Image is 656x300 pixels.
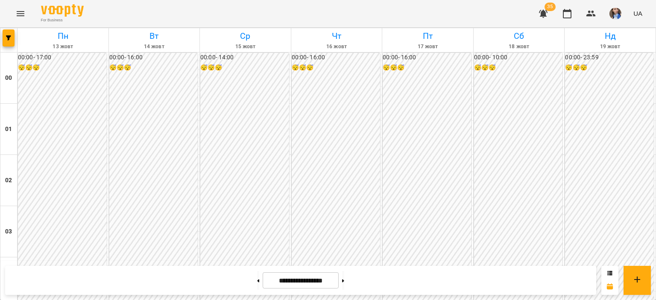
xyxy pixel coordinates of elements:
[5,73,12,83] h6: 00
[475,43,563,51] h6: 18 жовт
[200,63,289,73] h6: 😴😴😴
[475,29,563,43] h6: Сб
[200,53,289,62] h6: 00:00 - 14:00
[19,29,107,43] h6: Пн
[18,53,107,62] h6: 00:00 - 17:00
[384,29,472,43] h6: Пт
[201,29,290,43] h6: Ср
[201,43,290,51] h6: 15 жовт
[5,176,12,185] h6: 02
[565,53,654,62] h6: 00:00 - 23:59
[383,63,471,73] h6: 😴😴😴
[19,43,107,51] h6: 13 жовт
[609,8,621,20] img: 727e98639bf378bfedd43b4b44319584.jpeg
[41,4,84,17] img: Voopty Logo
[10,3,31,24] button: Menu
[109,53,198,62] h6: 00:00 - 16:00
[566,43,654,51] h6: 19 жовт
[110,43,199,51] h6: 14 жовт
[633,9,642,18] span: UA
[565,63,654,73] h6: 😴😴😴
[18,63,107,73] h6: 😴😴😴
[474,53,563,62] h6: 00:00 - 10:00
[293,43,381,51] h6: 16 жовт
[630,6,646,21] button: UA
[384,43,472,51] h6: 17 жовт
[292,63,381,73] h6: 😴😴😴
[566,29,654,43] h6: Нд
[474,63,563,73] h6: 😴😴😴
[292,53,381,62] h6: 00:00 - 16:00
[293,29,381,43] h6: Чт
[5,125,12,134] h6: 01
[5,227,12,236] h6: 03
[110,29,199,43] h6: Вт
[41,17,84,23] span: For Business
[383,53,471,62] h6: 00:00 - 16:00
[109,63,198,73] h6: 😴😴😴
[545,3,556,11] span: 35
